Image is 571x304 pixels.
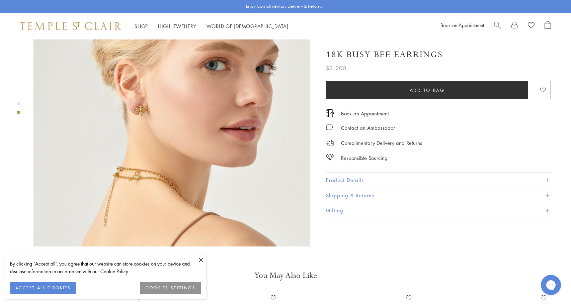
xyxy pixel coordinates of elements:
a: World of [DEMOGRAPHIC_DATA]World of [DEMOGRAPHIC_DATA] [207,23,289,29]
a: Book an Appointment [341,110,389,117]
img: MessageIcon-01_2.svg [326,124,333,130]
a: Book an Appointment [440,22,484,28]
div: Product gallery navigation [17,100,20,119]
button: Product Details [326,173,551,188]
iframe: Gorgias live chat messenger [538,273,564,297]
div: Contact an Ambassador [341,124,395,132]
p: Enjoy Complimentary Delivery & Returns [246,3,322,10]
button: Gifting [326,203,551,218]
div: Responsible Sourcing [341,154,388,162]
button: Add to bag [326,81,528,99]
img: icon_delivery.svg [326,139,334,147]
button: Shipping & Returns [326,188,551,203]
button: ACCEPT ALL COOKIES [10,282,76,294]
a: High JewelleryHigh Jewellery [158,23,196,29]
a: Open Shopping Bag [545,21,551,31]
img: icon_sourcing.svg [326,154,334,161]
h3: You May Also Like [27,270,544,281]
div: By clicking “Accept all”, you agree that our website can store cookies on your device and disclos... [10,260,201,275]
img: icon_appointment.svg [326,109,334,117]
h1: 18K Busy Bee Earrings [326,49,443,61]
nav: Main navigation [135,22,289,30]
span: $3,200 [326,64,346,73]
a: Search [494,21,501,31]
a: ShopShop [135,23,148,29]
span: Add to bag [410,87,445,94]
img: Temple St. Clair [20,22,121,30]
a: View Wishlist [528,21,535,31]
button: COOKIES SETTINGS [140,282,201,294]
p: Complimentary Delivery and Returns [341,139,422,147]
